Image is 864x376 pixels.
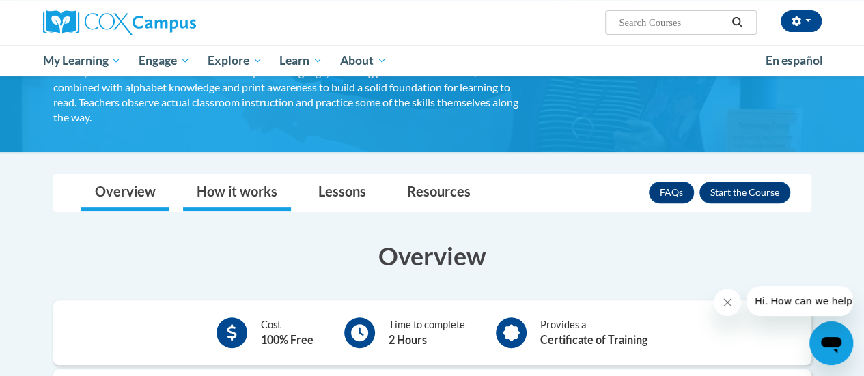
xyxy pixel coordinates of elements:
div: Main menu [33,45,832,76]
iframe: Close message [714,289,741,316]
span: Explore [208,53,262,69]
a: Engage [130,45,199,76]
span: Engage [139,53,190,69]
div: Time to complete [389,317,465,348]
button: Enroll [699,182,790,203]
div: Cost [261,317,313,348]
iframe: Message from company [747,286,853,316]
a: About [331,45,395,76]
a: Lessons [305,175,380,211]
span: En español [766,53,823,68]
b: Certificate of Training [540,333,647,346]
button: Search [727,14,747,31]
a: My Learning [34,45,130,76]
button: Account Settings [781,10,822,32]
a: How it works [183,175,291,211]
a: Learn [270,45,331,76]
iframe: Button to launch messaging window [809,321,853,365]
a: Resources [393,175,484,211]
a: Overview [81,175,169,211]
a: En español [757,46,832,75]
h3: Overview [53,239,811,273]
b: 100% Free [261,333,313,346]
a: Explore [199,45,271,76]
div: Provides a [540,317,647,348]
a: Cox Campus [43,10,289,35]
div: Developed with expert contributor, [PERSON_NAME], Reading Teacher's Top Ten Tools. Through this c... [53,50,525,125]
a: FAQs [649,182,694,203]
span: Hi. How can we help? [8,10,111,20]
img: Cox Campus [43,10,196,35]
span: Learn [279,53,322,69]
b: 2 Hours [389,333,427,346]
span: About [340,53,387,69]
span: My Learning [42,53,121,69]
input: Search Courses [617,14,727,31]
